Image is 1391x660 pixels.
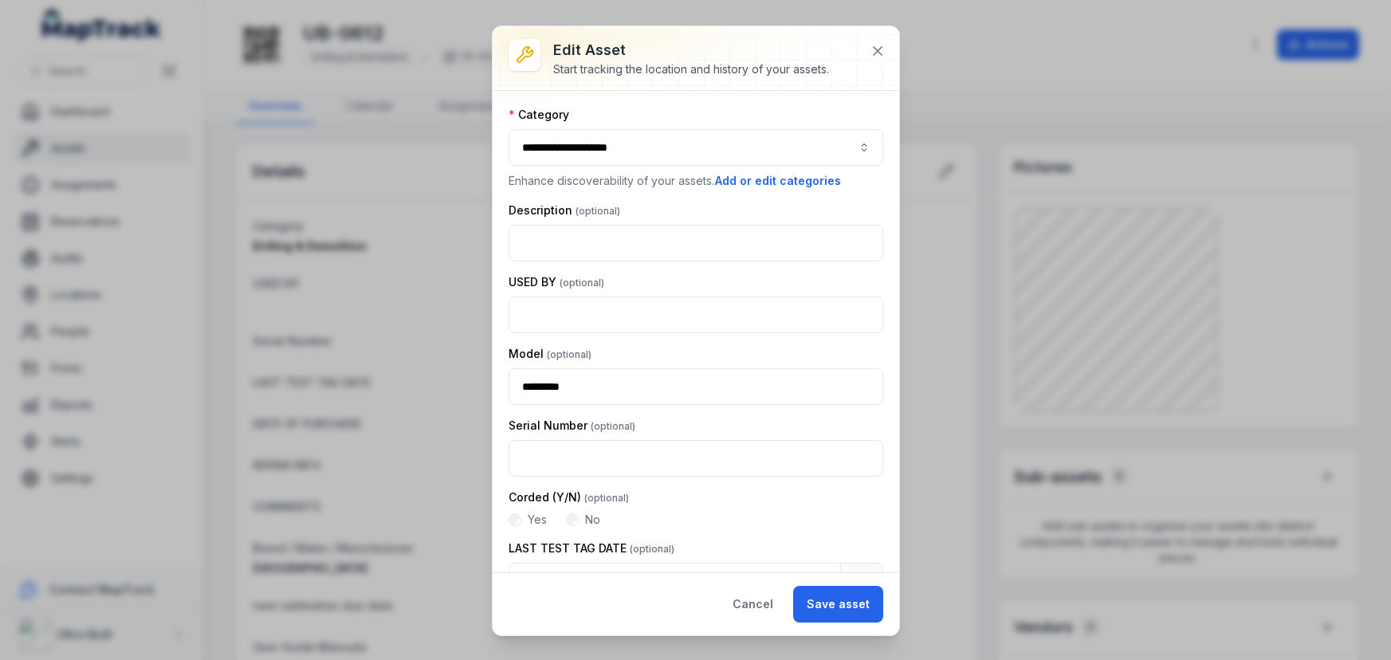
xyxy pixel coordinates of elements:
[714,172,842,190] button: Add or edit categories
[509,418,635,434] label: Serial Number
[509,107,569,123] label: Category
[509,540,674,556] label: LAST TEST TAG DATE
[509,346,591,362] label: Model
[793,586,883,623] button: Save asset
[509,202,620,218] label: Description
[509,274,604,290] label: USED BY
[719,586,787,623] button: Cancel
[509,489,629,505] label: Corded (Y/N)
[840,563,883,599] button: Calendar
[528,512,547,528] label: Yes
[585,512,600,528] label: No
[553,61,829,77] div: Start tracking the location and history of your assets.
[509,172,883,190] p: Enhance discoverability of your assets.
[553,39,829,61] h3: Edit asset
